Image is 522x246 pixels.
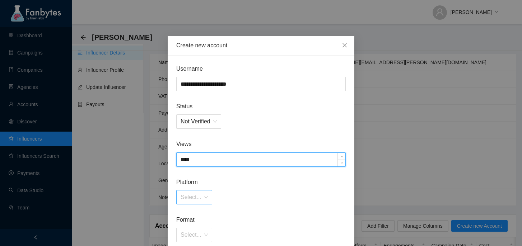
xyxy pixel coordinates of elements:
button: Close [335,36,354,55]
div: Create new account [176,42,346,49]
span: Format [176,215,346,224]
span: close [342,42,348,48]
span: Increase Value [337,153,345,160]
span: Views [176,139,346,148]
span: Status [176,102,346,111]
span: Not Verified [181,115,217,128]
span: down [340,161,344,165]
span: Username [176,64,346,73]
span: Platform [176,178,346,186]
span: Decrease Value [337,160,345,166]
span: up [340,154,344,159]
